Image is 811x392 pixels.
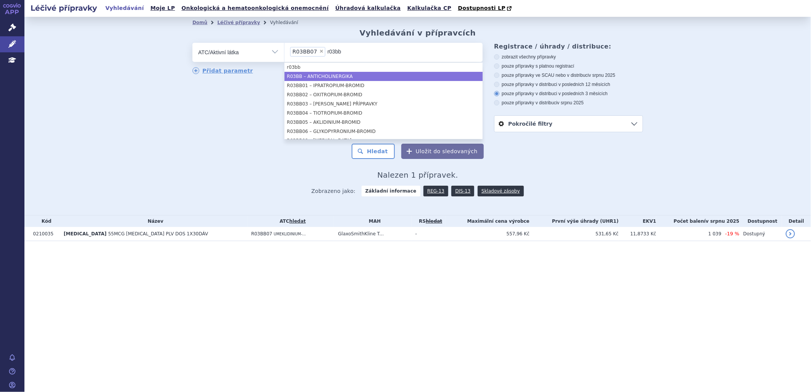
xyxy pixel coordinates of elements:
[284,127,483,136] li: R03BB06 – GLYKOPYRRONIUM-BROMID
[478,186,523,196] a: Skladové zásoby
[740,227,782,241] td: Dostupný
[656,227,722,241] td: 1 039
[782,215,811,227] th: Detail
[656,215,740,227] th: Počet balení
[29,215,60,227] th: Kód
[401,144,484,159] button: Uložit do sledovaných
[740,215,782,227] th: Dostupnost
[108,231,208,236] span: 55MCG [MEDICAL_DATA] PLV DOS 1X30DÁV
[289,219,306,224] a: hledat
[451,186,474,196] a: DIS-13
[494,43,643,50] h3: Registrace / úhrady / distribuce:
[494,72,643,78] label: pouze přípravky ve SCAU nebo v distribuci
[270,17,308,28] li: Vyhledávání
[557,100,583,105] span: v srpnu 2025
[334,227,411,241] td: GlaxoSmithKline T...
[494,91,643,97] label: pouze přípravky v distribuci v posledních 3 měsících
[284,63,483,72] li: r03bb
[426,219,442,224] a: vyhledávání neobsahuje žádnou platnou referenční skupinu
[446,227,530,241] td: 557,96 Kč
[786,229,795,238] a: detail
[311,186,355,196] span: Zobrazeno jako:
[284,90,483,99] li: R03BB02 – OXITROPIUM-BROMID
[274,232,306,236] span: UMEKLIDINIUM-...
[334,215,411,227] th: MAH
[284,118,483,127] li: R03BB05 – AKLIDINIUM-BROMID
[360,28,476,37] h2: Vyhledávání v přípravcích
[405,3,454,13] a: Kalkulačka CP
[29,227,60,241] td: 0210035
[64,231,107,236] span: [MEDICAL_DATA]
[284,99,483,109] li: R03BB03 – [PERSON_NAME] PŘÍPRAVKY
[706,219,739,224] span: v srpnu 2025
[494,116,643,132] a: Pokročilé filtry
[103,3,146,13] a: Vyhledávání
[530,215,619,227] th: První výše úhrady (UHR1)
[251,231,272,236] span: R03BB07
[456,3,515,14] a: Dostupnosti LP
[377,170,458,180] span: Nalezen 1 přípravek.
[319,49,324,53] span: ×
[589,73,615,78] span: v srpnu 2025
[446,215,530,227] th: Maximální cena výrobce
[284,109,483,118] li: R03BB04 – TIOTROPIUM-BROMID
[24,3,103,13] h2: Léčivé přípravky
[412,215,446,227] th: RS
[284,81,483,90] li: R03BB01 – IPRATROPIUM-BROMID
[179,3,331,13] a: Onkologická a hematoonkologická onemocnění
[494,63,643,69] label: pouze přípravky s platnou registrací
[328,47,352,56] input: R03BB07
[333,3,403,13] a: Úhradová kalkulačka
[362,186,420,196] strong: Základní informace
[60,215,247,227] th: Název
[192,67,253,74] a: Přidat parametr
[494,81,643,87] label: pouze přípravky v distribuci v posledních 12 měsících
[217,20,260,25] a: Léčivé přípravky
[247,215,334,227] th: ATC
[292,49,317,54] span: R03BB07
[284,136,483,145] li: R03BB08 – [MEDICAL_DATA]
[619,227,656,241] td: 11,8733 Kč
[494,100,643,106] label: pouze přípravky v distribuci
[423,186,448,196] a: REG-13
[494,54,643,60] label: zobrazit všechny přípravky
[148,3,177,13] a: Moje LP
[725,231,739,236] span: -19 %
[412,227,446,241] td: -
[284,72,483,81] li: R03BB – ANTICHOLINERGIKA
[458,5,506,11] span: Dostupnosti LP
[619,215,656,227] th: EKV1
[530,227,619,241] td: 531,65 Kč
[192,20,207,25] a: Domů
[426,219,442,224] del: hledat
[352,144,395,159] button: Hledat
